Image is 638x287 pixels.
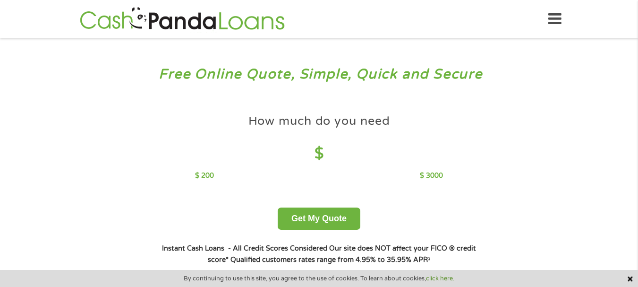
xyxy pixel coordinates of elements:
[248,113,390,129] h4: How much do you need
[230,256,430,264] strong: Qualified customers rates range from 4.95% to 35.95% APR¹
[195,171,214,181] p: $ 200
[195,144,443,164] h4: $
[426,275,454,282] a: click here.
[420,171,443,181] p: $ 3000
[208,244,476,264] strong: Our site does NOT affect your FICO ® credit score*
[184,275,454,282] span: By continuing to use this site, you agree to the use of cookies. To learn about cookies,
[278,208,360,230] button: Get My Quote
[162,244,327,252] strong: Instant Cash Loans - All Credit Scores Considered
[27,66,611,83] h3: Free Online Quote, Simple, Quick and Secure
[77,6,288,33] img: GetLoanNow Logo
